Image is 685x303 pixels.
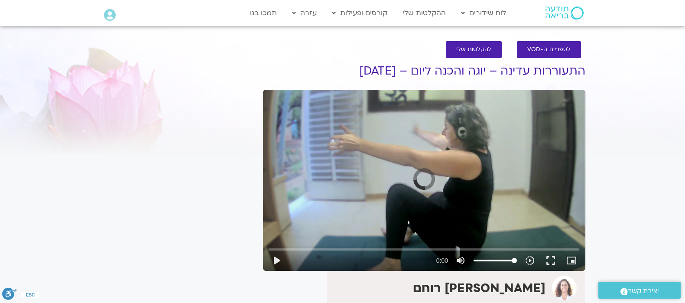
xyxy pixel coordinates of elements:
[263,65,585,78] h1: התעוררות עדינה – יוגה והכנה ליום – [DATE]
[628,285,659,297] span: יצירת קשר
[288,5,321,21] a: עזרה
[598,282,681,299] a: יצירת קשר
[517,41,581,58] a: לספריית ה-VOD
[545,7,584,20] img: תודעה בריאה
[446,41,502,58] a: להקלטות שלי
[456,46,491,53] span: להקלטות שלי
[552,276,577,300] img: אורנה סמלסון רוחם
[328,5,392,21] a: קורסים ופעילות
[398,5,450,21] a: ההקלטות שלי
[527,46,571,53] span: לספריית ה-VOD
[413,280,545,296] strong: [PERSON_NAME] רוחם
[457,5,510,21] a: לוח שידורים
[246,5,281,21] a: תמכו בנו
